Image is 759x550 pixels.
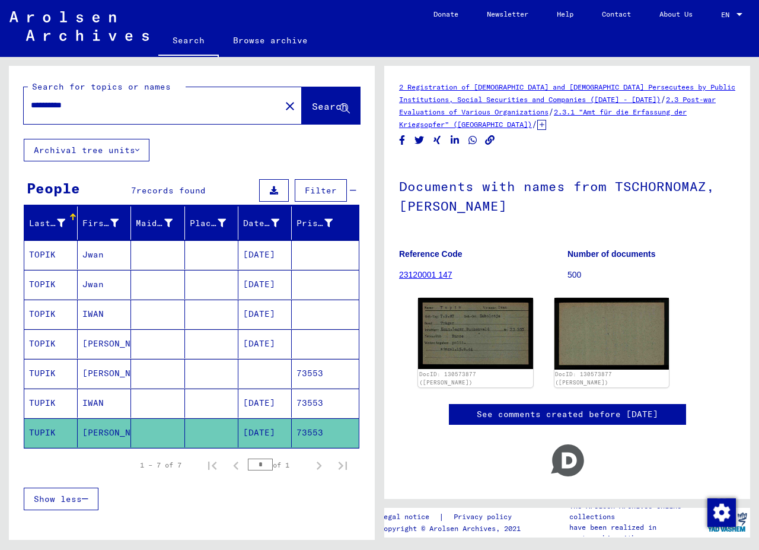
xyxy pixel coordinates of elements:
div: Prisoner # [296,214,347,233]
mat-cell: TUPIK [24,389,78,418]
mat-header-cell: Last Name [24,206,78,240]
div: | [379,511,526,523]
mat-cell: 73553 [292,389,359,418]
b: Number of documents [567,249,656,259]
mat-cell: 73553 [292,418,359,447]
img: 001.jpg [418,298,533,369]
mat-cell: Jwan [78,240,131,269]
mat-label: Search for topics or names [32,81,171,92]
mat-cell: TUPIK [24,359,78,388]
div: Prisoner # [296,217,333,230]
button: First page [200,453,224,477]
span: / [548,106,554,117]
span: 7 [131,185,136,196]
mat-icon: close [283,99,297,113]
mat-cell: 73553 [292,359,359,388]
a: Search [158,26,219,57]
a: Privacy policy [444,511,526,523]
span: records found [136,185,206,196]
div: Last Name [29,217,65,230]
p: 500 [567,269,735,281]
mat-cell: [DATE] [238,418,292,447]
div: People [27,177,80,199]
p: have been realized in partnership with [569,522,704,543]
span: / [661,94,666,104]
a: See comments created before [DATE] [477,408,658,421]
div: Last Name [29,214,80,233]
span: EN [721,11,734,19]
a: DocID: 130573877 ([PERSON_NAME]) [555,371,612,386]
img: Arolsen_neg.svg [9,11,149,41]
div: Place of Birth [190,214,241,233]
mat-cell: [DATE] [238,240,292,269]
span: / [532,119,537,129]
mat-cell: TOPIK [24,300,78,329]
mat-cell: [DATE] [238,300,292,329]
mat-cell: [PERSON_NAME] [78,418,131,447]
button: Share on LinkedIn [449,133,461,148]
button: Show less [24,488,98,510]
img: 002.jpg [554,298,669,369]
button: Archival tree units [24,139,149,161]
a: 2 Registration of [DEMOGRAPHIC_DATA] and [DEMOGRAPHIC_DATA] Persecutees by Public Institutions, S... [399,82,735,104]
img: yv_logo.png [705,507,750,537]
button: Search [302,87,360,124]
mat-header-cell: Date of Birth [238,206,292,240]
mat-header-cell: Maiden Name [131,206,184,240]
mat-cell: TOPIK [24,329,78,358]
p: Copyright © Arolsen Archives, 2021 [379,523,526,534]
span: Filter [305,185,337,196]
mat-cell: TOPIK [24,270,78,299]
button: Last page [331,453,355,477]
a: Legal notice [379,511,439,523]
button: Share on Twitter [413,133,426,148]
mat-cell: TOPIK [24,240,78,269]
span: Search [312,100,347,112]
div: Maiden Name [136,214,187,233]
mat-cell: IWAN [78,300,131,329]
button: Copy link [484,133,496,148]
div: First Name [82,214,133,233]
h1: Documents with names from TSCHORNOMAZ, [PERSON_NAME] [399,159,735,231]
mat-cell: [DATE] [238,389,292,418]
mat-header-cell: Place of Birth [185,206,238,240]
button: Share on WhatsApp [467,133,479,148]
mat-header-cell: First Name [78,206,131,240]
mat-cell: TUPIK [24,418,78,447]
button: Previous page [224,453,248,477]
mat-header-cell: Prisoner # [292,206,359,240]
div: Date of Birth [243,217,279,230]
mat-cell: Jwan [78,270,131,299]
div: Change consent [707,498,735,526]
div: of 1 [248,459,307,470]
button: Clear [278,94,302,117]
div: Place of Birth [190,217,226,230]
button: Share on Facebook [396,133,409,148]
a: 23120001 147 [399,270,452,279]
p: The Arolsen Archives online collections [569,501,704,522]
button: Next page [307,453,331,477]
mat-cell: IWAN [78,389,131,418]
div: Date of Birth [243,214,294,233]
b: Reference Code [399,249,463,259]
mat-cell: [DATE] [238,270,292,299]
div: Maiden Name [136,217,172,230]
a: Browse archive [219,26,322,55]
button: Share on Xing [431,133,444,148]
img: Change consent [707,498,736,527]
a: DocID: 130573877 ([PERSON_NAME]) [419,371,476,386]
button: Filter [295,179,347,202]
div: 1 – 7 of 7 [140,460,181,470]
div: First Name [82,217,119,230]
mat-cell: [PERSON_NAME] [78,359,131,388]
mat-cell: [DATE] [238,329,292,358]
mat-cell: [PERSON_NAME] [78,329,131,358]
